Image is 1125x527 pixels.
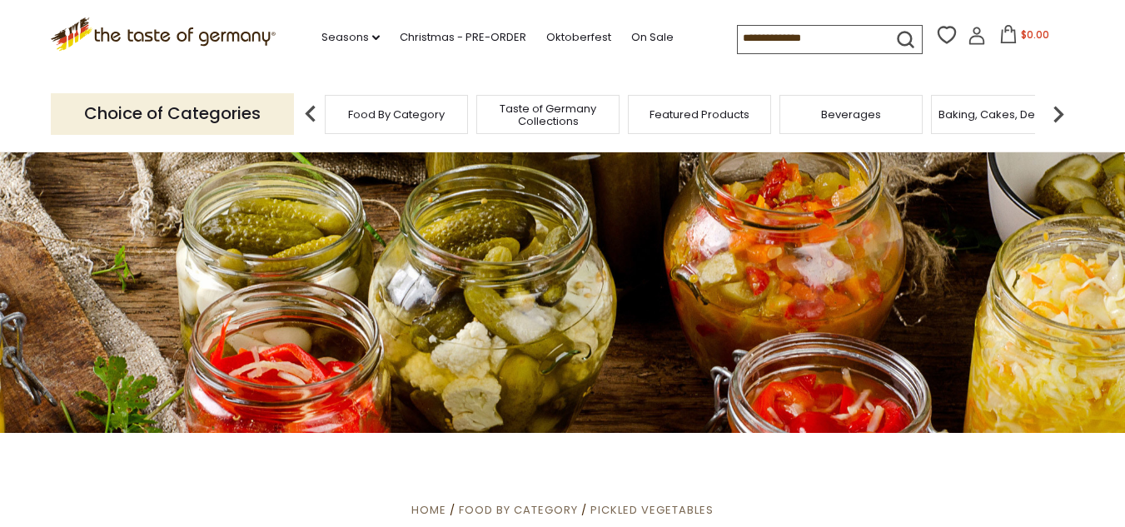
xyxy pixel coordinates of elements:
a: Christmas - PRE-ORDER [400,28,526,47]
a: Food By Category [459,502,578,518]
span: $0.00 [1021,27,1049,42]
a: On Sale [631,28,674,47]
a: Home [411,502,446,518]
p: Choice of Categories [51,93,294,134]
a: Oktoberfest [546,28,611,47]
a: Featured Products [650,108,749,121]
a: Beverages [821,108,881,121]
a: Seasons [321,28,380,47]
img: previous arrow [294,97,327,131]
img: next arrow [1042,97,1075,131]
a: Pickled Vegetables [590,502,714,518]
a: Taste of Germany Collections [481,102,615,127]
a: Food By Category [348,108,445,121]
button: $0.00 [989,25,1060,50]
a: Baking, Cakes, Desserts [938,108,1068,121]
